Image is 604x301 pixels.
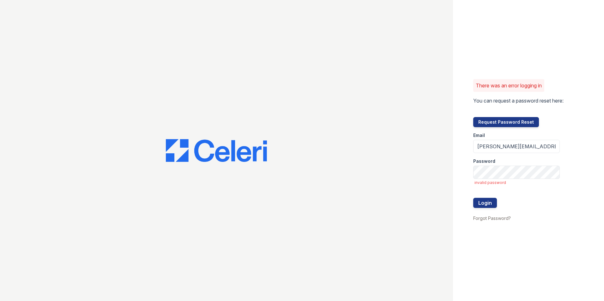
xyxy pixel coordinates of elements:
[473,132,485,139] label: Email
[473,215,511,221] a: Forgot Password?
[473,97,564,104] p: You can request a password reset here:
[474,180,560,185] span: invalid password
[473,198,497,208] button: Login
[166,139,267,162] img: CE_Logo_Blue-a8612792a0a2168367f1c8372b55b34899dd931a85d93a1a3d3e32e68fde9ad4.png
[473,158,495,164] label: Password
[476,82,542,89] p: There was an error logging in
[473,117,539,127] button: Request Password Reset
